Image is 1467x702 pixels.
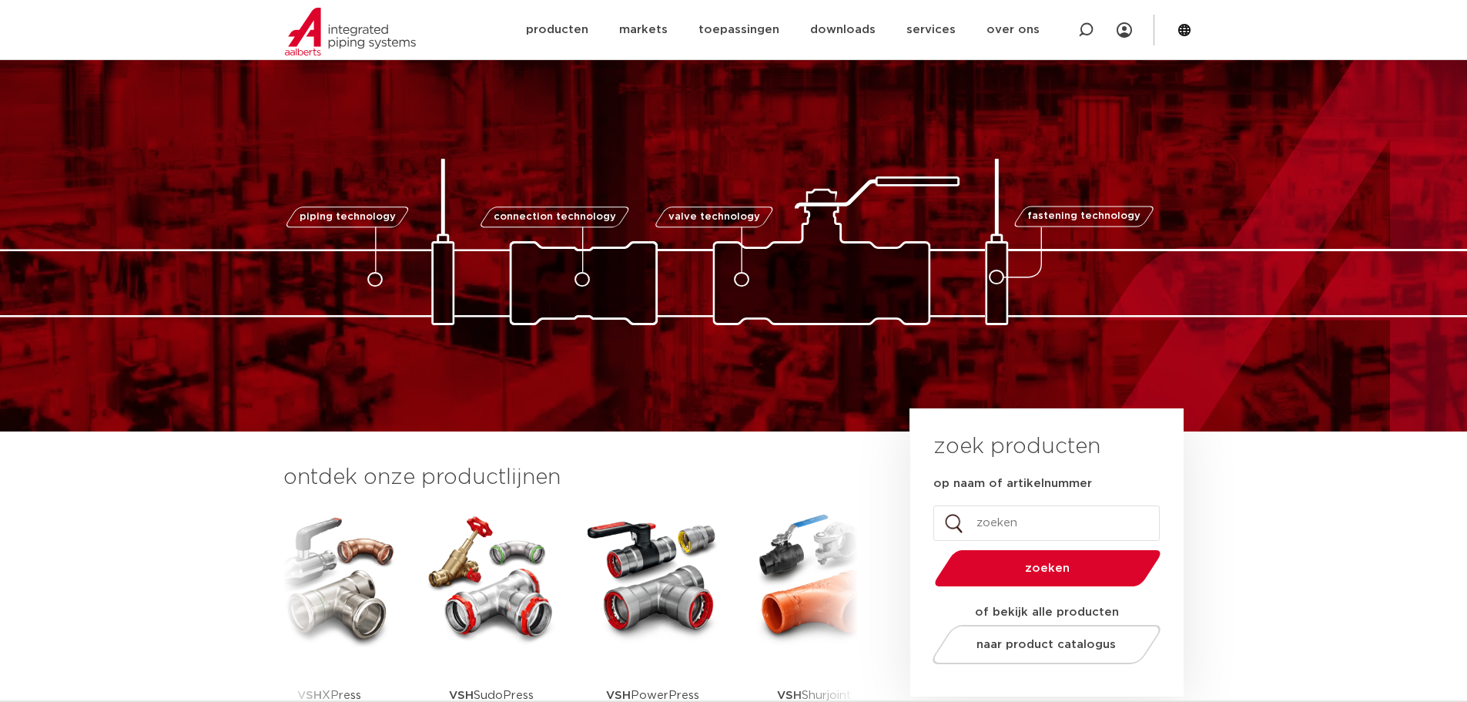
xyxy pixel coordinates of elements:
span: fastening technology [1027,212,1140,222]
span: valve technology [668,212,760,222]
a: naar product catalogus [928,625,1164,664]
strong: of bekijk alle producten [975,606,1119,618]
strong: VSH [449,690,474,701]
strong: VSH [777,690,802,701]
span: naar product catalogus [976,639,1116,650]
h3: zoek producten [933,432,1100,462]
button: zoeken [928,549,1167,588]
span: connection technology [493,212,615,222]
label: op naam of artikelnummer [933,476,1092,492]
span: zoeken [974,563,1121,574]
strong: VSH [297,690,322,701]
strong: VSH [606,690,631,701]
input: zoeken [933,506,1160,541]
span: piping technology [300,212,396,222]
h3: ontdek onze productlijnen [283,462,858,493]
